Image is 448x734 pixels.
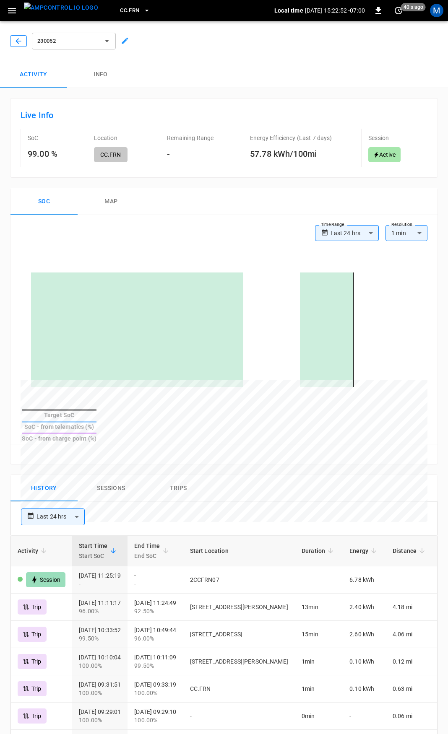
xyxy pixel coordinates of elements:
td: - [386,566,434,594]
td: [DATE] 09:29:01 [72,703,128,730]
div: 100.00% [134,689,176,697]
p: SoC [28,134,38,142]
h6: 99.00 % [28,147,57,161]
span: Start TimeStart SoC [79,541,119,561]
td: [DATE] 09:31:51 [72,675,128,703]
span: Distance [393,546,427,556]
p: Local time [274,6,303,15]
button: Trips [145,475,212,502]
p: Session [368,134,389,142]
img: ampcontrol.io logo [24,3,98,13]
div: Trip [18,681,47,696]
span: 40 s ago [401,3,426,11]
label: Resolution [391,221,412,228]
td: [STREET_ADDRESS][PERSON_NAME] [183,648,295,675]
td: 4.18 mi [386,594,434,621]
div: Trip [18,708,47,724]
div: Trip [18,627,47,642]
span: CC.FRN [120,6,139,16]
td: 0min [295,703,343,730]
td: 1min [295,648,343,675]
td: 0.06 mi [386,703,434,730]
span: Energy [349,546,379,556]
h6: 57.78 kWh/100mi [250,147,332,161]
h6: - [167,147,214,161]
td: [DATE] 09:33:19 [128,675,183,703]
div: 100.00% [79,689,121,697]
span: 230052 [37,36,99,46]
td: - [183,703,295,730]
td: 1min [295,675,343,703]
td: [DATE] 10:10:04 [72,648,128,675]
div: Trip [18,654,47,669]
button: Soc [10,188,78,215]
span: Activity [18,546,49,556]
div: Last 24 hrs [331,225,379,241]
td: 0.12 mi [386,648,434,675]
div: 100.00% [134,716,176,724]
div: Start Time [79,541,108,561]
td: - [343,703,386,730]
th: Start Location [183,536,295,566]
p: [DATE] 15:22:52 -07:00 [305,6,365,15]
button: Sessions [78,475,145,502]
button: set refresh interval [392,4,405,17]
button: map [78,188,145,215]
button: Info [67,61,134,88]
button: CC.FRN [117,3,154,19]
td: 0.63 mi [386,675,434,703]
p: Remaining Range [167,134,214,142]
td: 0.10 kWh [343,648,386,675]
span: End TimeEnd SoC [134,541,171,561]
td: CC.FRN [183,675,295,703]
td: 0.10 kWh [343,675,386,703]
h6: Live Info [21,109,427,122]
div: 99.50% [134,661,176,670]
td: [DATE] 10:11:09 [128,648,183,675]
p: Energy Efficiency (Last 7 days) [250,134,332,142]
div: End Time [134,541,160,561]
td: 4.06 mi [386,621,434,648]
div: 1 min [385,225,427,241]
div: profile-icon [430,4,443,17]
p: Active [379,150,396,159]
button: History [10,475,78,502]
label: Time Range [321,221,344,228]
button: 230052 [32,33,116,49]
p: Location [94,134,117,142]
div: 100.00% [79,716,121,724]
p: End SoC [134,551,160,561]
p: CC.FRN [94,147,128,162]
td: [DATE] 09:29:10 [128,703,183,730]
div: Trip [18,599,47,615]
div: 100.00% [79,661,121,670]
p: Start SoC [79,551,108,561]
span: Duration [302,546,336,556]
div: Last 24 hrs [36,509,85,525]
